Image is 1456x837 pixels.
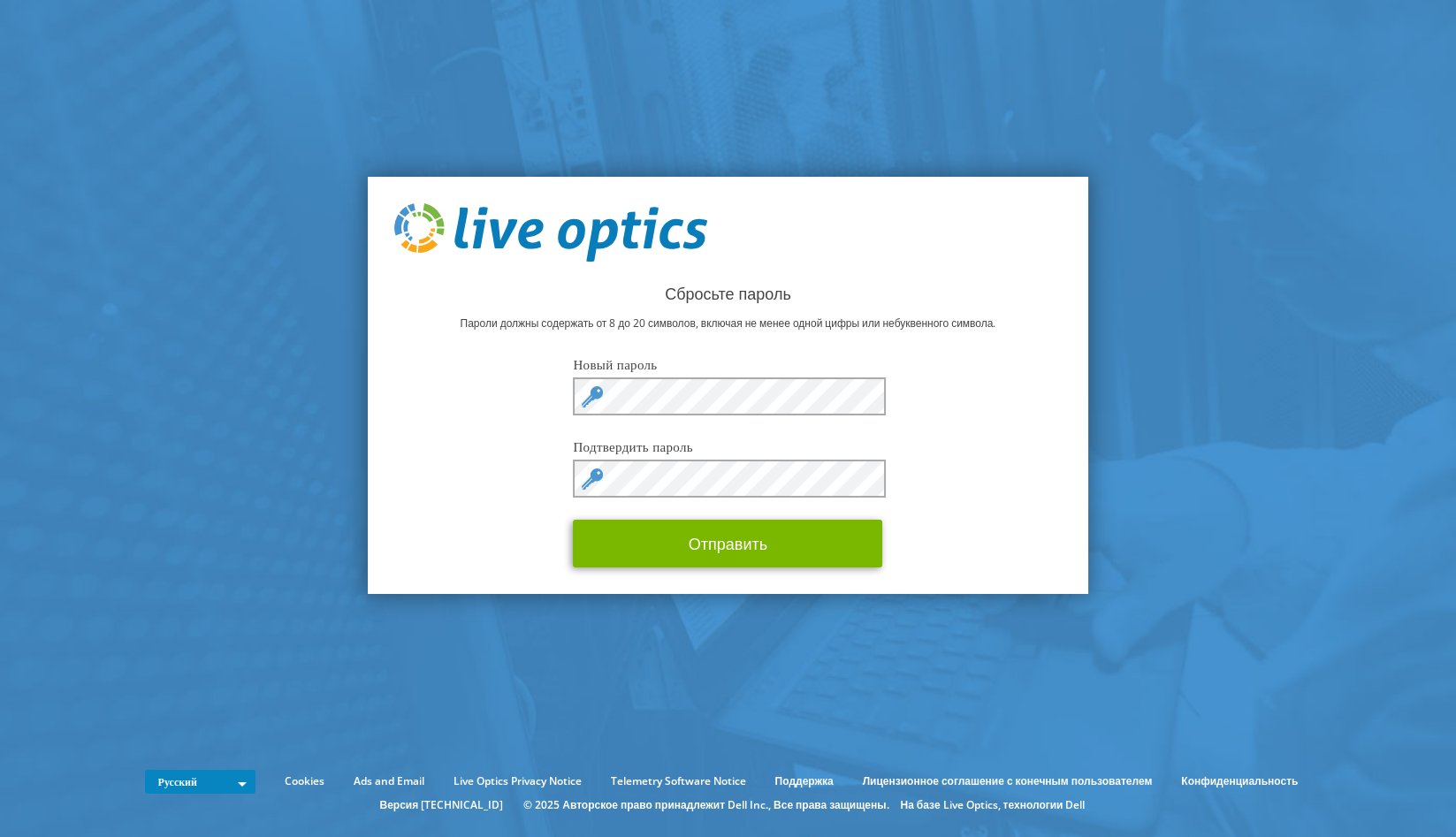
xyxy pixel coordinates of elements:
[515,795,897,815] li: © 2025 Авторское право принадлежит Dell Inc., Все права защищены.
[1168,772,1311,791] a: Конфиденциальность
[573,520,882,567] button: Отправить
[271,772,338,791] a: Cookies
[394,284,1063,303] h2: Сбросьте пароль
[762,772,847,791] a: Поддержка
[850,772,1166,791] a: Лицензионное соглашение с конечным пользователем
[901,795,1086,815] li: На базе Live Optics, технологии Dell
[573,438,882,455] label: Подтвердить пароль
[394,203,707,262] img: live_optics_svg.svg
[394,314,1063,333] p: Пароли должны содержать от 8 до 20 символов, включая не менее одной цифры или небуквенного символа.
[340,772,438,791] a: Ads and Email
[573,355,882,373] label: Новый пароль
[371,795,513,815] li: Версия [TECHNICAL_ID]
[598,772,759,791] a: Telemetry Software Notice
[440,772,595,791] a: Live Optics Privacy Notice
